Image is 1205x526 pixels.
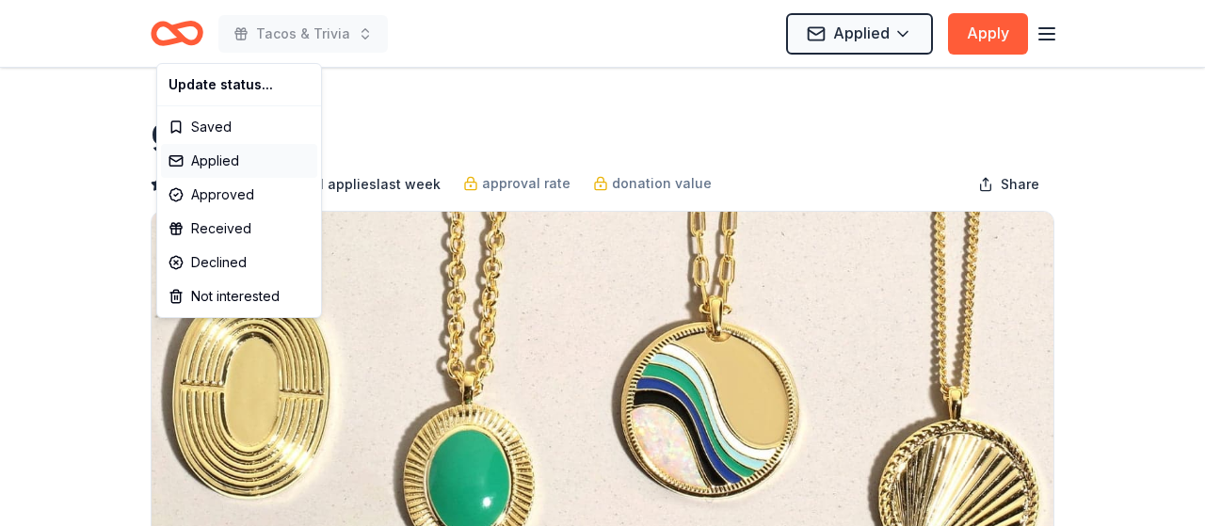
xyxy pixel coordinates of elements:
div: Saved [161,110,317,144]
div: Declined [161,246,317,279]
div: Approved [161,178,317,212]
div: Applied [161,144,317,178]
div: Received [161,212,317,246]
div: Update status... [161,68,317,102]
span: Tacos & Trivia [256,23,350,45]
div: Not interested [161,279,317,313]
